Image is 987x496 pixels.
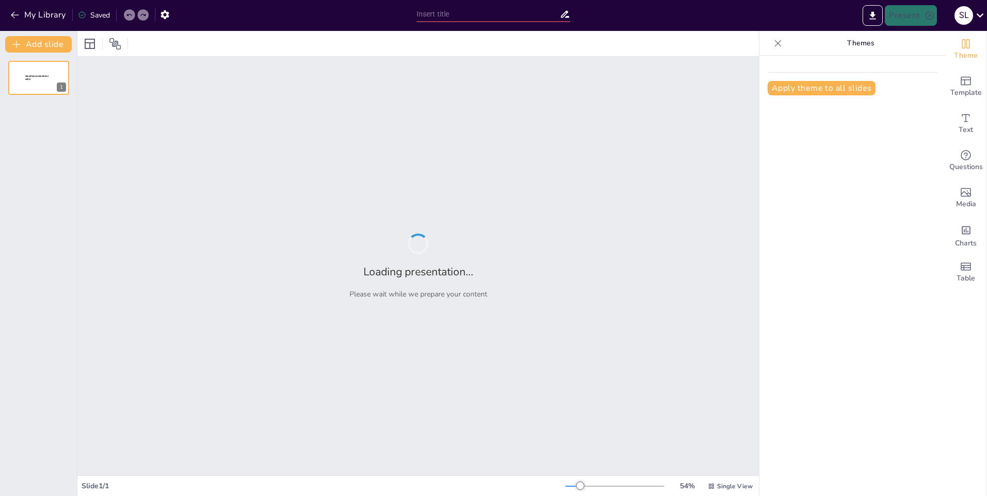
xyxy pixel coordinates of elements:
span: Text [959,124,973,136]
button: S L [954,5,973,26]
span: Theme [954,50,978,61]
div: Saved [78,10,110,20]
div: Add a table [945,254,986,291]
p: Please wait while we prepare your content [349,289,487,299]
span: Template [950,87,982,98]
span: Table [957,273,975,284]
button: Add slide [5,36,72,53]
div: Add text boxes [945,105,986,142]
button: Present [885,5,936,26]
h2: Loading presentation... [363,264,473,279]
span: Questions [949,161,983,173]
span: Charts [955,238,977,249]
span: Position [109,38,121,50]
div: 1 [57,82,66,92]
span: Sendsteps presentation editor [25,75,49,80]
button: Apply theme to all slides [768,81,875,95]
span: Media [956,199,976,210]
input: Insert title [417,7,560,22]
div: Slide 1 / 1 [82,481,565,491]
div: Add ready made slides [945,68,986,105]
div: Layout [82,36,98,52]
span: Single View [717,482,753,490]
div: Get real-time input from your audience [945,142,986,179]
button: Export to PowerPoint [863,5,883,26]
div: 1 [8,61,69,95]
div: Add charts and graphs [945,217,986,254]
p: Themes [786,31,935,56]
div: Change the overall theme [945,31,986,68]
div: 54 % [675,481,699,491]
button: My Library [8,7,70,23]
div: S L [954,6,973,25]
div: Add images, graphics, shapes or video [945,179,986,217]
